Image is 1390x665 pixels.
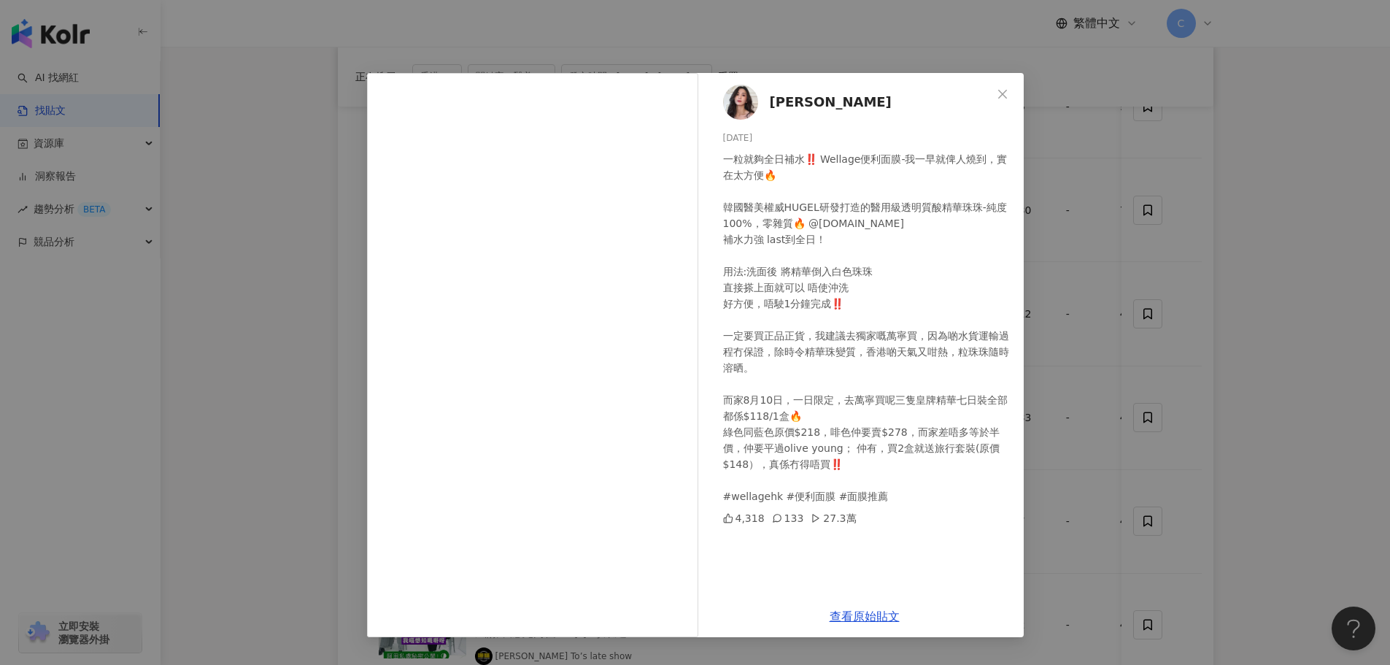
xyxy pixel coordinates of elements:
span: close [997,88,1008,100]
a: KOL Avatar[PERSON_NAME] [723,85,992,120]
div: 133 [772,510,804,526]
span: [PERSON_NAME] [770,92,892,112]
div: 一粒就夠全日補水‼️ Wellage便利面膜-我一早就俾人燒到，實在太方便🔥 韓國醫美權威HUGEL研發打造的醫用級透明質酸精華珠珠-純度100%，零雜質🔥 @[DOMAIN_NAME] 補水力... [723,151,1012,504]
div: [DATE] [723,131,1012,145]
img: KOL Avatar [723,85,758,120]
div: 4,318 [723,510,765,526]
div: 27.3萬 [811,510,856,526]
a: 查看原始貼文 [830,610,900,623]
button: Close [988,80,1017,109]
